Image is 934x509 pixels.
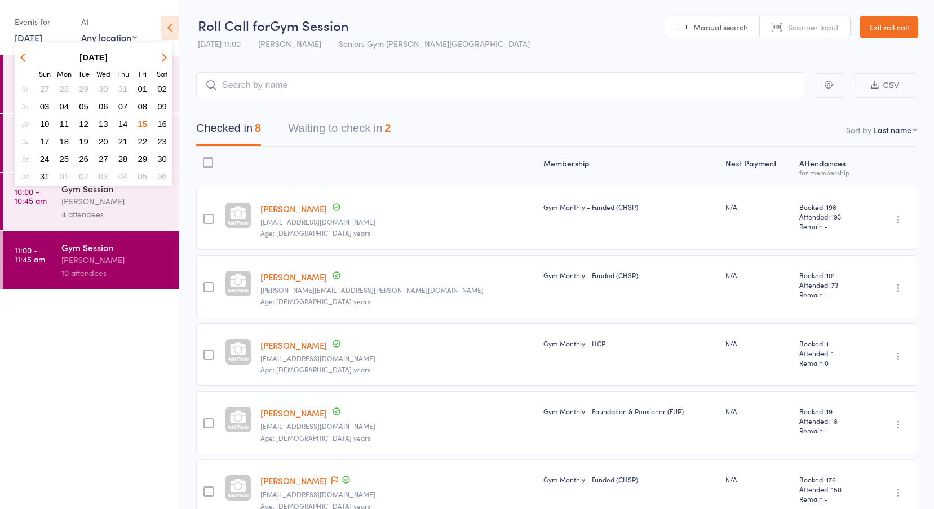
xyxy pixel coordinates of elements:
button: 16 [153,116,171,131]
span: Remain: [799,289,862,299]
small: che.sin.chong@gmail.com [260,218,534,226]
div: 4 attendees [61,208,169,221]
button: 03 [95,169,112,184]
span: 27 [99,154,108,164]
button: 22 [134,134,152,149]
span: Age: [DEMOGRAPHIC_DATA] years [260,228,370,238]
span: - [825,425,828,435]
button: CSV [853,73,917,98]
time: 10:00 - 10:45 am [15,187,47,205]
div: Atten­dances [795,152,867,182]
button: 20 [95,134,112,149]
span: Remain: [799,221,862,231]
small: Monday [57,69,72,78]
span: 30 [99,84,108,94]
span: 09 [157,102,167,111]
a: [DATE] [15,31,42,43]
span: 02 [79,172,88,181]
em: 36 [21,172,28,181]
span: 05 [138,172,148,181]
span: [PERSON_NAME] [258,38,321,49]
button: 29 [134,151,152,166]
div: 8 [255,122,261,134]
a: [PERSON_NAME] [260,407,327,419]
span: 29 [138,154,148,164]
span: Booked: 1 [799,339,862,348]
span: 22 [138,137,148,146]
span: 31 [118,84,128,94]
small: Tuesday [78,69,90,78]
button: 26 [75,151,92,166]
em: 34 [21,137,28,146]
button: 07 [114,99,132,114]
button: 02 [153,81,171,96]
time: 11:00 - 11:45 am [15,245,45,264]
div: [PERSON_NAME] [61,253,169,266]
em: 33 [21,120,28,129]
button: Checked in8 [196,116,261,146]
div: Gym Monthly - Funded (CHSP) [543,270,716,280]
button: 28 [114,151,132,166]
span: [DATE] 11:00 [198,38,241,49]
button: 06 [153,169,171,184]
button: 24 [36,151,54,166]
button: 01 [134,81,152,96]
button: 28 [56,81,73,96]
span: Attended: 73 [799,280,862,289]
button: 18 [56,134,73,149]
span: Remain: [799,358,862,367]
div: Gym Monthly - Funded (CHSP) [543,475,716,484]
span: Attended: 18 [799,416,862,425]
a: [PERSON_NAME] [260,271,327,283]
span: 28 [118,154,128,164]
button: 25 [56,151,73,166]
button: 29 [75,81,92,96]
strong: [DATE] [79,52,108,62]
span: 29 [79,84,88,94]
button: 23 [153,134,171,149]
span: 05 [79,102,88,111]
span: 16 [157,119,167,129]
button: 11 [56,116,73,131]
span: Manual search [693,21,748,33]
span: Seniors Gym [PERSON_NAME][GEOGRAPHIC_DATA] [339,38,530,49]
button: 05 [75,99,92,114]
small: Wednesday [96,69,110,78]
span: Gym Session [270,16,349,34]
span: - [825,494,828,503]
span: Booked: 19 [799,406,862,416]
span: 06 [99,102,108,111]
button: 19 [75,134,92,149]
div: N/A [725,475,790,484]
div: 2 [384,122,391,134]
div: Gym Monthly - Foundation & Pensioner (FUP) [543,406,716,416]
a: 8:00 -8:45 amGym Session[PERSON_NAME]5 attendees [3,55,179,113]
div: Events for [15,12,70,31]
span: 03 [99,172,108,181]
a: [PERSON_NAME] [260,339,327,351]
button: 27 [36,81,54,96]
span: 17 [40,137,50,146]
a: 10:00 -10:45 amGym Session[PERSON_NAME]4 attendees [3,173,179,230]
span: Remain: [799,494,862,503]
div: Gym Monthly - HCP [543,339,716,348]
div: for membership [799,169,862,176]
span: Roll Call for [198,16,270,34]
div: Gym Session [61,241,169,253]
span: - [825,289,828,299]
span: Attended: 193 [799,212,862,221]
button: 04 [114,169,132,184]
label: Sort by [846,124,871,135]
div: Next Payment [721,152,795,182]
div: Gym Session [61,182,169,195]
a: 9:00 -9:45 amGym Session[PERSON_NAME]5 attendees [3,114,179,172]
button: 30 [95,81,112,96]
small: cherylemarshal@hotmail.com [260,354,534,362]
span: 25 [60,154,69,164]
div: N/A [725,202,790,212]
em: 32 [21,102,28,111]
div: N/A [725,339,790,348]
span: 28 [60,84,69,94]
span: Attended: 150 [799,484,862,494]
button: 17 [36,134,54,149]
